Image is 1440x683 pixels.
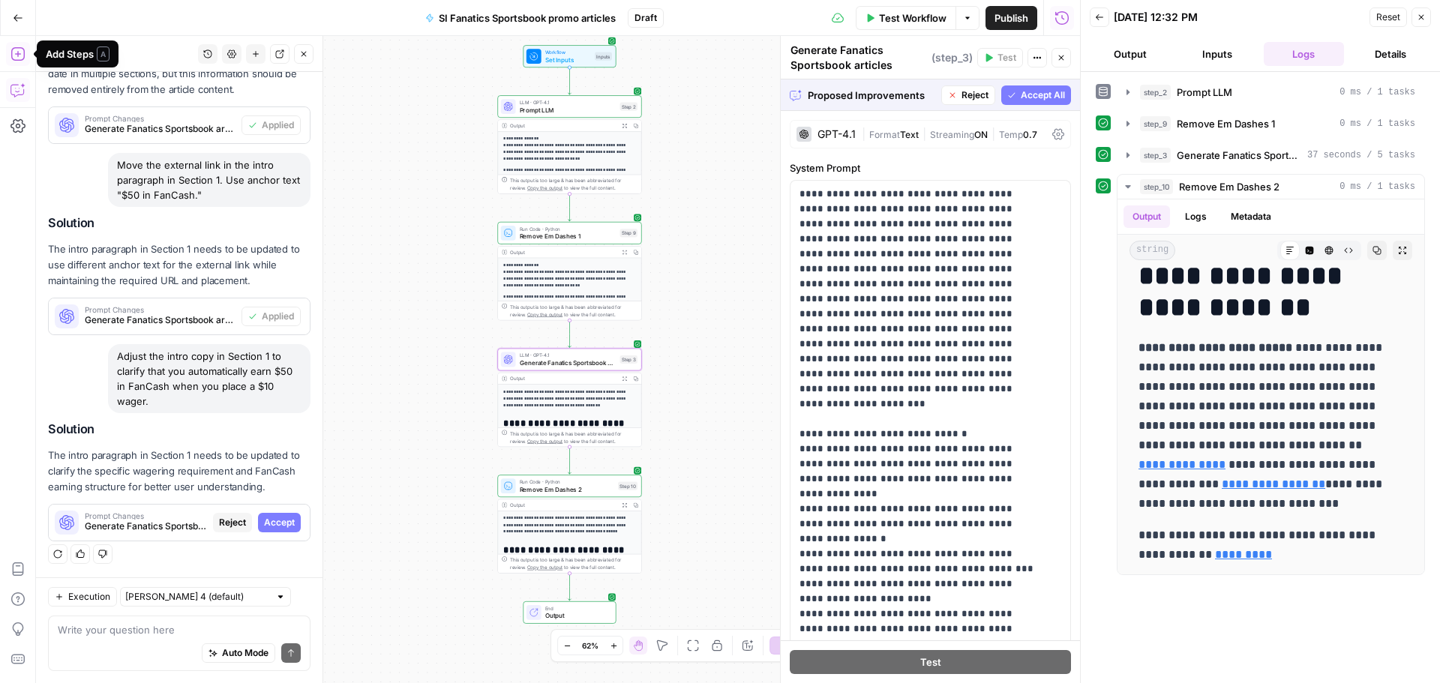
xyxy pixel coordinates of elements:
[520,484,615,493] span: Remove Em Dashes 2
[545,55,591,64] span: Set Inputs
[68,590,110,604] span: Execution
[527,312,562,317] span: Copy the output
[48,587,117,607] button: Execution
[202,643,275,663] button: Auto Mode
[808,88,935,103] span: Proposed Improvements
[520,358,616,367] span: Generate Fanatics Sportsbook articles
[48,422,310,436] h2: Solution
[1117,143,1424,167] button: 37 seconds / 5 tasks
[510,430,637,445] div: This output is too large & has been abbreviated for review. to view the full content.
[520,105,616,114] span: Prompt LLM
[988,126,999,141] span: |
[241,307,301,326] button: Applied
[48,216,310,230] h2: Solution
[1140,85,1171,100] span: step_2
[1140,179,1173,194] span: step_10
[1177,42,1258,66] button: Inputs
[85,122,235,136] span: Generate Fanatics Sportsbook articles (step_3)
[985,6,1037,30] button: Publish
[520,352,616,359] span: LLM · GPT-4.1
[568,67,571,94] g: Edge from start to step_2
[1177,85,1232,100] span: Prompt LLM
[974,129,988,140] span: ON
[1376,10,1400,24] span: Reset
[45,46,193,61] div: Copilot
[46,46,109,61] div: Add Steps
[510,248,616,256] div: Output
[1369,7,1407,27] button: Reset
[510,375,616,382] div: Output
[497,601,641,624] div: EndOutput
[618,482,637,490] div: Step 10
[856,6,955,30] button: Test Workflow
[264,516,295,529] span: Accept
[568,447,571,474] g: Edge from step_3 to step_10
[568,320,571,347] g: Edge from step_9 to step_3
[1117,199,1424,574] div: 0 ms / 1 tasks
[545,604,608,612] span: End
[1350,42,1431,66] button: Details
[219,516,246,529] span: Reject
[1339,85,1415,99] span: 0 ms / 1 tasks
[241,115,301,135] button: Applied
[595,52,612,61] div: Inputs
[520,99,616,106] span: LLM · GPT-4.1
[1140,148,1171,163] span: step_3
[497,45,641,67] div: WorkflowSet InputsInputs
[1117,175,1424,199] button: 0 ms / 1 tasks
[1222,205,1280,228] button: Metadata
[125,589,269,604] input: Claude Sonnet 4 (default)
[941,85,995,105] button: Reject
[634,11,657,25] span: Draft
[262,310,294,323] span: Applied
[213,513,252,532] button: Reject
[1021,88,1065,102] span: Accept All
[108,344,310,413] div: Adjust the intro copy in Section 1 to clarify that you automatically earn $50 in FanCash when you...
[1307,148,1415,162] span: 37 seconds / 5 tasks
[817,129,856,139] div: GPT-4.1
[545,49,591,56] span: Workflow
[920,655,941,670] span: Test
[545,611,608,620] span: Output
[619,355,637,364] div: Step 3
[790,43,928,73] textarea: Generate Fanatics Sportsbook articles
[85,306,235,313] span: Prompt Changes
[510,502,616,509] div: Output
[1264,42,1345,66] button: Logs
[439,10,616,25] span: SI Fanatics Sportsbook promo articles
[527,565,562,570] span: Copy the output
[568,574,571,601] g: Edge from step_10 to end
[48,241,310,289] p: The intro paragraph in Section 1 needs to be updated to use different anchor text for the externa...
[1177,148,1301,163] span: Generate Fanatics Sportsbook articles
[869,129,900,140] span: Format
[97,46,109,61] span: A
[510,122,616,130] div: Output
[1339,117,1415,130] span: 0 ms / 1 tasks
[510,303,637,318] div: This output is too large & has been abbreviated for review. to view the full content.
[1177,116,1275,131] span: Remove Em Dashes 1
[1123,205,1170,228] button: Output
[1129,241,1175,260] span: string
[790,160,1071,175] label: System Prompt
[85,313,235,327] span: Generate Fanatics Sportsbook articles (step_3)
[520,225,616,232] span: Run Code · Python
[862,126,869,141] span: |
[48,448,310,495] p: The intro paragraph in Section 1 needs to be updated to clarify the specific wagering requirement...
[900,129,919,140] span: Text
[931,50,973,65] span: ( step_3 )
[1339,180,1415,193] span: 0 ms / 1 tasks
[416,6,625,30] button: SI Fanatics Sportsbook promo articles
[222,646,268,660] span: Auto Mode
[568,194,571,221] g: Edge from step_2 to step_9
[48,50,310,97] p: The prompt currently requires mentioning the [DATE] end date in multiple sections, but this infor...
[930,129,974,140] span: Streaming
[1117,112,1424,136] button: 0 ms / 1 tasks
[879,10,946,25] span: Test Workflow
[582,640,598,652] span: 62%
[919,126,930,141] span: |
[527,185,562,190] span: Copy the output
[520,478,615,486] span: Run Code · Python
[108,153,310,207] div: Move the external link in the intro paragraph in Section 1. Use anchor text "$50 in FanCash."
[619,103,637,111] div: Step 2
[262,118,294,132] span: Applied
